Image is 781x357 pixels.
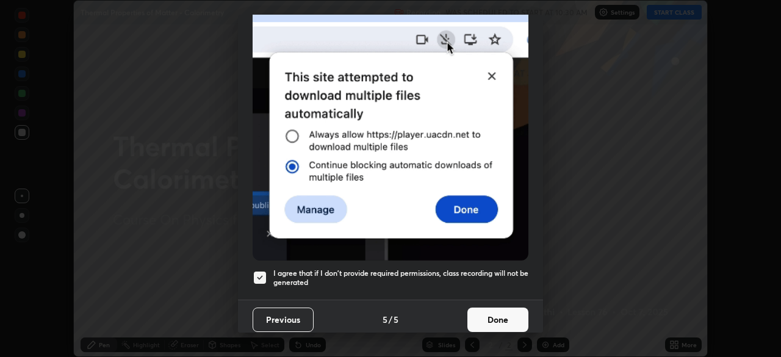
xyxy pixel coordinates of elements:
h4: / [389,313,392,326]
h5: I agree that if I don't provide required permissions, class recording will not be generated [273,269,528,287]
h4: 5 [383,313,387,326]
button: Previous [253,308,314,332]
h4: 5 [394,313,398,326]
button: Done [467,308,528,332]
